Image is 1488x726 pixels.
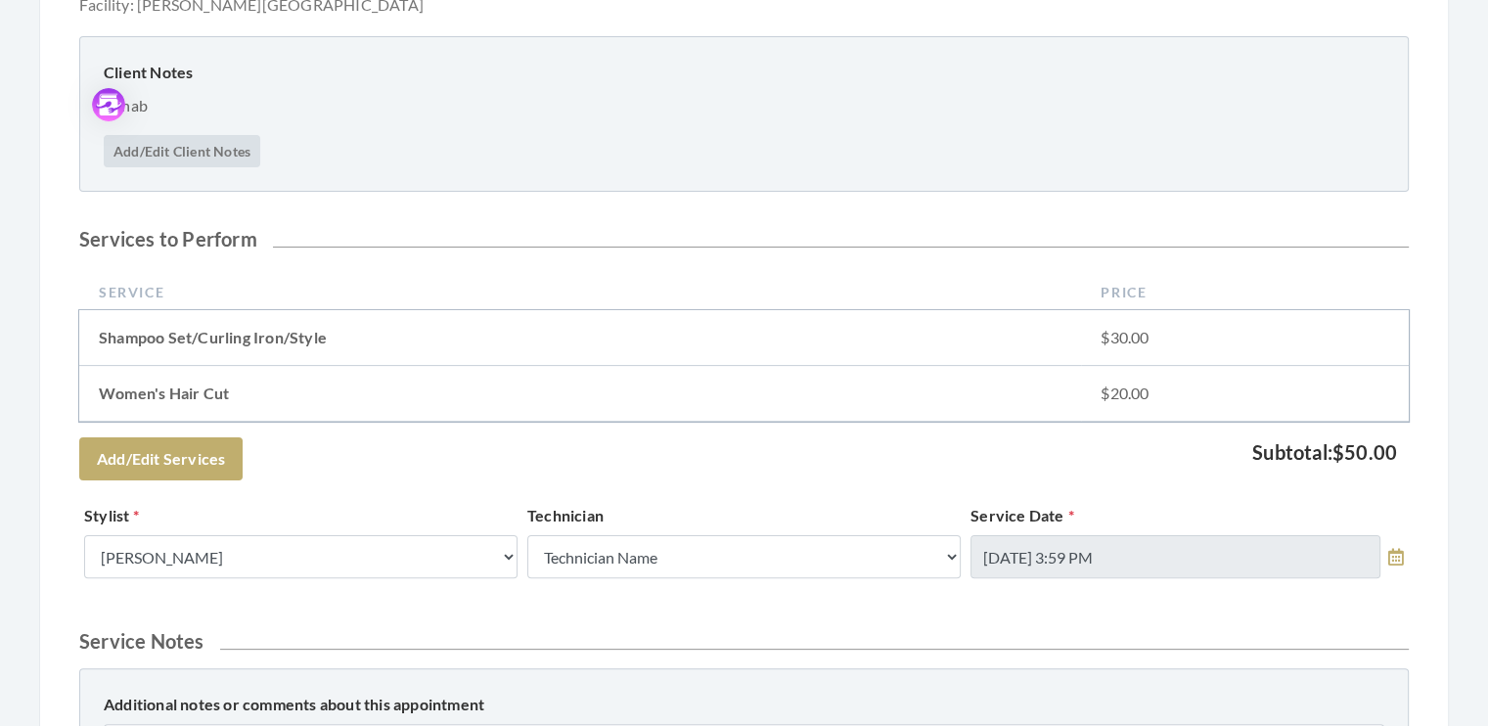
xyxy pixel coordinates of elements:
[1332,440,1397,464] span: $50.00
[79,310,1081,366] td: Shampoo Set/Curling Iron/Style
[1081,310,1409,366] td: $30.00
[104,693,484,716] label: Additional notes or comments about this appointment
[79,274,1081,310] th: Service
[970,535,1380,578] input: Select Date
[970,504,1074,527] label: Service Date
[527,504,604,527] label: Technician
[79,629,1409,653] h2: Service Notes
[104,61,1384,84] label: Client Notes
[1388,543,1404,570] a: toggle
[1252,438,1397,466] p: Subtotal:
[84,504,140,527] label: Stylist
[104,135,260,167] a: Add/Edit Client Notes
[1081,274,1409,310] th: Price
[79,437,243,480] a: Add/Edit Services
[1081,366,1409,422] td: $20.00
[79,366,1081,422] td: Women's Hair Cut
[104,92,1384,119] p: Rehab
[79,227,1409,250] h2: Services to Perform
